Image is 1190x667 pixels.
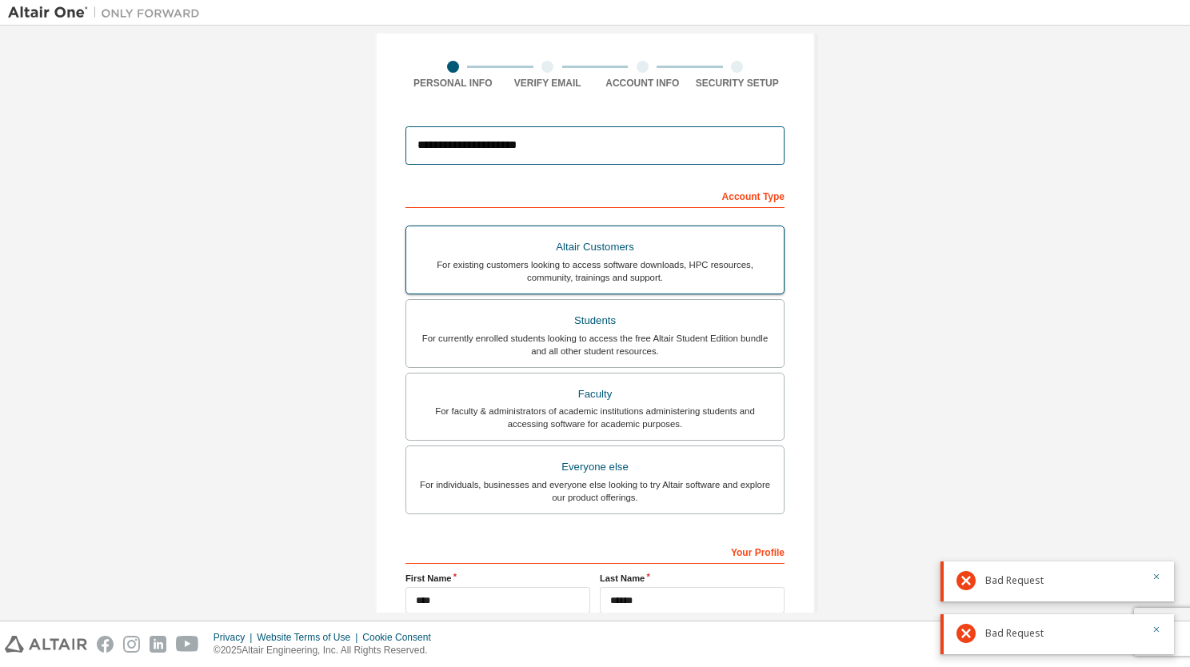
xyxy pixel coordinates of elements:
div: Cookie Consent [362,631,440,644]
div: For faculty & administrators of academic institutions administering students and accessing softwa... [416,405,774,430]
div: Students [416,310,774,332]
p: © 2025 Altair Engineering, Inc. All Rights Reserved. [214,644,441,657]
img: instagram.svg [123,636,140,653]
div: Privacy [214,631,257,644]
img: youtube.svg [176,636,199,653]
div: Personal Info [405,77,501,90]
span: Bad Request [985,574,1044,587]
img: altair_logo.svg [5,636,87,653]
div: Account Info [595,77,690,90]
div: For currently enrolled students looking to access the free Altair Student Edition bundle and all ... [416,332,774,357]
div: Altair Customers [416,236,774,258]
label: Last Name [600,572,785,585]
div: Account Type [405,182,785,208]
span: Bad Request [985,627,1044,640]
div: For individuals, businesses and everyone else looking to try Altair software and explore our prod... [416,478,774,504]
div: Security Setup [690,77,785,90]
div: Your Profile [405,538,785,564]
div: For existing customers looking to access software downloads, HPC resources, community, trainings ... [416,258,774,284]
div: Verify Email [501,77,596,90]
img: facebook.svg [97,636,114,653]
img: Altair One [8,5,208,21]
div: Website Terms of Use [257,631,362,644]
label: First Name [405,572,590,585]
img: linkedin.svg [150,636,166,653]
div: Faculty [416,383,774,405]
div: Everyone else [416,456,774,478]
